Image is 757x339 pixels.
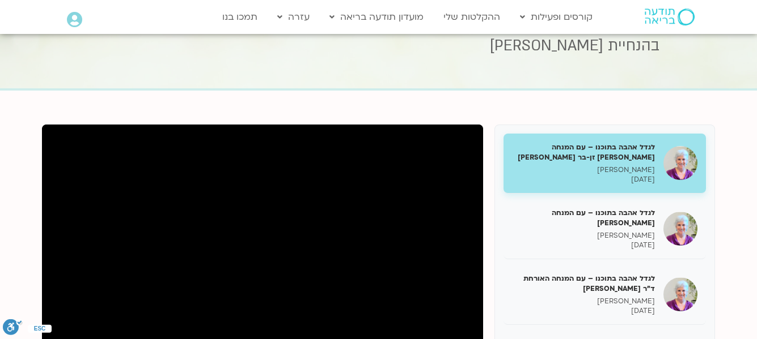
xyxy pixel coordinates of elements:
[608,36,659,56] span: בהנחיית
[512,142,655,162] h5: לגדל אהבה בתוכנו – עם המנחה [PERSON_NAME] זן-בר [PERSON_NAME]
[490,36,603,56] span: [PERSON_NAME]
[514,6,598,28] a: קורסים ופעילות
[272,6,315,28] a: עזרה
[438,6,506,28] a: ההקלטות שלי
[512,306,655,316] p: [DATE]
[512,208,655,228] h5: לגדל אהבה בתוכנו – עם המנחה [PERSON_NAME]
[512,241,655,250] p: [DATE]
[512,165,655,175] p: [PERSON_NAME]
[217,6,263,28] a: תמכו בנו
[663,146,697,180] img: לגדל אהבה בתוכנו – עם המנחה האורחת צילה זן-בר צור
[512,231,655,241] p: [PERSON_NAME]
[512,175,655,184] p: [DATE]
[663,212,697,246] img: לגדל אהבה בתוכנו – עם המנחה האורח ענבר בר קמה
[324,6,429,28] a: מועדון תודעה בריאה
[512,273,655,294] h5: לגדל אהבה בתוכנו – עם המנחה האורחת ד"ר [PERSON_NAME]
[663,277,697,311] img: לגדל אהבה בתוכנו – עם המנחה האורחת ד"ר נועה אלבלדה
[645,8,695,25] img: תודעה בריאה
[512,297,655,306] p: [PERSON_NAME]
